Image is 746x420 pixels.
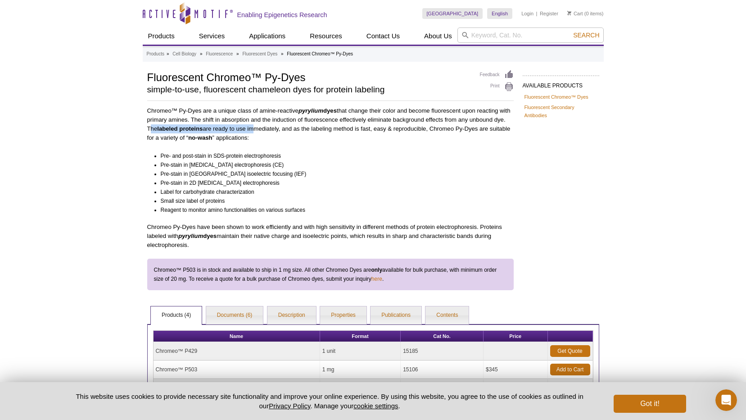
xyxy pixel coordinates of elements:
[206,50,233,58] a: Fluorescence
[371,306,421,324] a: Publications
[320,361,401,379] td: 1 mg
[287,51,353,56] li: Fluorescent Chromeo™ Py-Dyes
[298,107,337,114] strong: dyes
[540,10,558,17] a: Register
[361,27,405,45] a: Contact Us
[244,27,291,45] a: Applications
[154,361,320,379] td: Chromeo™ P503
[425,306,469,324] a: Contents
[487,8,512,19] a: English
[573,32,599,39] span: Search
[267,306,316,324] a: Description
[178,233,203,239] em: pyrylium
[60,392,599,411] p: This website uses cookies to provide necessary site functionality and improve your online experie...
[147,106,514,142] p: Chromeo™ Py-Dyes are a unique class of amine-reactive that change their color and become fluoresc...
[172,50,196,58] a: Cell Biology
[161,160,506,169] li: Pre-stain in [MEDICAL_DATA] electrophoresis (CE)
[567,10,583,17] a: Cart
[161,151,506,160] li: Pre- and post-stain in SDS-protein electrophoresis
[523,75,599,91] h2: AVAILABLE PRODUCTS
[200,51,203,56] li: »
[422,8,483,19] a: [GEOGRAPHIC_DATA]
[188,134,212,141] strong: no-wash
[161,178,506,187] li: Pre-stain in 2D [MEDICAL_DATA] electrophoresis
[161,196,506,205] li: Small size label of proteins
[154,331,320,342] th: Name
[237,11,327,19] h2: Enabling Epigenetics Research
[614,395,686,413] button: Got it!
[320,306,366,324] a: Properties
[480,82,514,92] a: Print
[147,223,514,250] p: Chromeo Py-Dyes have been shown to work efficiently and with high sensitivity in different method...
[167,51,169,56] li: »
[151,306,202,324] a: Products (4)
[154,342,320,361] td: Chromeo™ P429
[161,169,506,178] li: Pre-stain in [GEOGRAPHIC_DATA] isoelectric focusing (IEF)
[178,233,217,239] strong: dyes
[521,10,534,17] a: Login
[570,31,602,39] button: Search
[320,331,401,342] th: Format
[524,103,597,119] a: Fluorescent Secondary Antibodies
[550,345,590,357] a: Get Quote
[236,51,239,56] li: »
[353,402,398,410] button: cookie settings
[157,125,203,132] strong: labeled proteins
[419,27,457,45] a: About Us
[484,331,548,342] th: Price
[194,27,231,45] a: Services
[480,70,514,80] a: Feedback
[567,11,571,15] img: Your Cart
[320,379,401,397] td: 1 unit
[371,274,382,283] a: here
[401,331,484,342] th: Cat No.
[161,187,506,196] li: Label for carbohydrate characterization
[147,259,514,290] div: Chromeo™ P503 is in stock and available to ship in 1 mg size. All other Chromeo Dyes are availabl...
[401,379,484,397] td: 15187
[457,27,604,43] input: Keyword, Cat. No.
[242,50,277,58] a: Fluorescent Dyes
[143,27,180,45] a: Products
[536,8,538,19] li: |
[715,389,737,411] iframe: Intercom live chat
[281,51,284,56] li: »
[550,364,590,375] a: Add to Cart
[206,306,263,324] a: Documents (6)
[304,27,348,45] a: Resources
[161,205,506,215] li: Reagent to monitor amino functionalities on various surfaces
[147,70,471,83] h1: Fluorescent Chromeo™ Py-Dyes
[371,267,382,273] strong: only
[269,402,310,410] a: Privacy Policy
[147,86,471,94] h2: simple-to-use, fluorescent chameleon dyes for protein labeling
[524,93,588,101] a: Fluorescent Chromeo™ Dyes
[298,107,323,114] em: pyrylium
[484,361,548,379] td: $345
[320,342,401,361] td: 1 unit
[401,361,484,379] td: 15106
[154,379,320,397] td: Chromeo™ P540
[401,342,484,361] td: 15185
[567,8,604,19] li: (0 items)
[147,50,164,58] a: Products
